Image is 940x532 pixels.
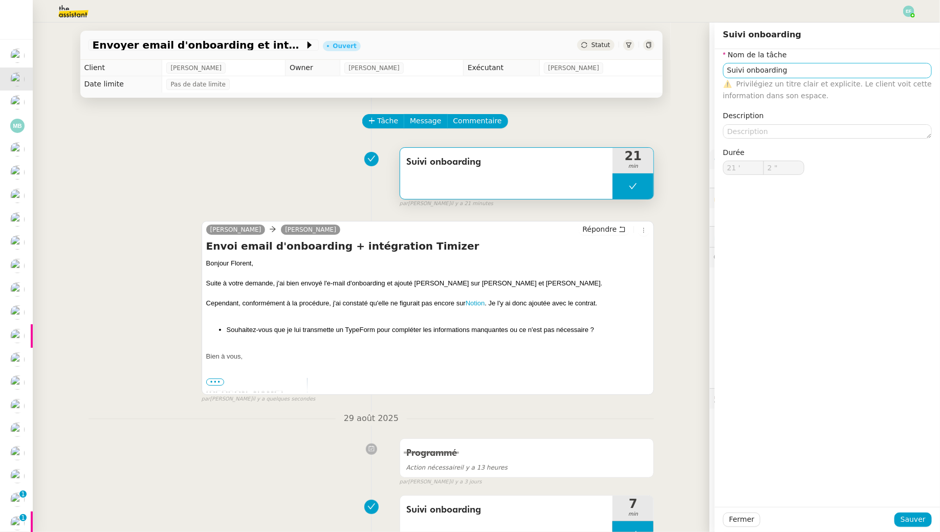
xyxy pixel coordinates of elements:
[10,235,25,250] img: users%2FSg6jQljroSUGpSfKFUOPmUmNaZ23%2Favatar%2FUntitled.png
[10,469,25,483] img: users%2FyvxEJYJHzmOhJToCsQnXpEIzsAg2%2Favatar%2F14aef167-49c0-41e5-a805-14c66aba2304
[227,325,650,335] li: Souhaitez-vous que je lui transmette un TypeForm pour compléter les informations manquantes ou ce...
[410,115,441,127] span: Message
[613,150,653,162] span: 21
[348,63,400,73] span: [PERSON_NAME]
[10,375,25,390] img: users%2FSg6jQljroSUGpSfKFUOPmUmNaZ23%2Favatar%2FUntitled.png
[10,329,25,343] img: users%2FME7CwGhkVpexbSaUxoFyX6OhGQk2%2Favatar%2Fe146a5d2-1708-490f-af4b-78e736222863
[406,464,508,471] span: il y a 13 heures
[592,41,610,49] span: Statut
[378,115,399,127] span: Tâche
[714,192,780,204] span: 🔐
[729,514,754,525] span: Fermer
[723,148,745,157] span: Durée
[901,514,926,525] span: Sauver
[362,114,405,128] button: Tâche
[400,478,408,486] span: par
[206,278,650,289] div: Suite à votre demande, j'ai bien envoyé l'e-mail d'onboarding et ajouté [PERSON_NAME] sur [PERSON...
[400,199,493,208] small: [PERSON_NAME]
[613,162,653,171] span: min
[723,80,932,100] span: Privilégiez un titre clair et explicite. Le client voit cette information dans son espace.
[10,352,25,367] img: users%2FME7CwGhkVpexbSaUxoFyX6OhGQk2%2Favatar%2Fe146a5d2-1708-490f-af4b-78e736222863
[206,258,650,269] div: Bonjour Florent,
[723,51,787,59] label: Nom de la tâche
[10,49,25,63] img: users%2FyvxEJYJHzmOhJToCsQnXpEIzsAg2%2Favatar%2F14aef167-49c0-41e5-a805-14c66aba2304
[723,513,760,527] button: Fermer
[710,149,940,169] div: ⚙️Procédures
[710,227,940,247] div: ⏲️Tâches 28:49
[764,161,804,174] input: 0 sec
[10,95,25,109] img: users%2FyvxEJYJHzmOhJToCsQnXpEIzsAg2%2Favatar%2F14aef167-49c0-41e5-a805-14c66aba2304
[400,199,408,208] span: par
[206,379,225,386] span: •••
[206,239,650,253] h4: Envoi email d'onboarding + intégration Timizer
[710,389,940,409] div: 🕵️Autres demandes en cours 19
[206,389,283,399] span: [PERSON_NAME]
[714,153,767,165] span: ⚙️
[710,188,940,208] div: 🔐Données client
[331,391,486,400] a: [PERSON_NAME][EMAIL_ADDRESS][DOMAIN_NAME]
[613,498,653,510] span: 7
[894,513,932,527] button: Sauver
[10,189,25,203] img: users%2FQNmrJKjvCnhZ9wRJPnUNc9lj8eE3%2Favatar%2F5ca36b56-0364-45de-a850-26ae83da85f1
[582,224,617,234] span: Répondre
[548,63,599,73] span: [PERSON_NAME]
[331,392,486,400] span: [PERSON_NAME][EMAIL_ADDRESS][DOMAIN_NAME]
[21,514,25,523] p: 1
[80,60,162,76] td: Client
[21,491,25,500] p: 1
[466,299,485,307] a: Notion
[714,394,845,403] span: 🕵️
[336,412,407,426] span: 29 août 2025
[724,161,763,174] input: 0 min
[579,224,629,235] button: Répondre
[723,80,732,88] span: ⚠️
[10,516,25,530] img: users%2FyvxEJYJHzmOhJToCsQnXpEIzsAg2%2Favatar%2F14aef167-49c0-41e5-a805-14c66aba2304
[406,154,607,170] span: Suivi onboarding
[723,63,932,78] input: Nom
[400,478,482,486] small: [PERSON_NAME]
[710,248,940,268] div: 💬Commentaires 2
[10,423,25,437] img: users%2FQNmrJKjvCnhZ9wRJPnUNc9lj8eE3%2Favatar%2F5ca36b56-0364-45de-a850-26ae83da85f1
[10,142,25,157] img: users%2FlEKjZHdPaYMNgwXp1mLJZ8r8UFs1%2Favatar%2F1e03ee85-bb59-4f48-8ffa-f076c2e8c285
[19,491,27,498] nz-badge-sup: 1
[10,212,25,227] img: users%2FQNmrJKjvCnhZ9wRJPnUNc9lj8eE3%2Favatar%2F5ca36b56-0364-45de-a850-26ae83da85f1
[406,449,457,458] span: Programmé
[206,225,266,234] a: [PERSON_NAME]
[10,119,25,133] img: svg
[723,112,764,120] label: Description
[10,72,25,86] img: users%2FSg6jQljroSUGpSfKFUOPmUmNaZ23%2Favatar%2FUntitled.png
[613,510,653,519] span: min
[286,60,340,76] td: Owner
[10,446,25,460] img: users%2FSg6jQljroSUGpSfKFUOPmUmNaZ23%2Favatar%2FUntitled.png
[206,298,650,308] div: Cependant, conformément à la procédure, j'ai constaté qu'elle ne figurait pas encore sur . Je l'y...
[406,464,461,471] span: Action nécessaire
[10,399,25,413] img: users%2FlEKjZHdPaYMNgwXp1mLJZ8r8UFs1%2Favatar%2F1e03ee85-bb59-4f48-8ffa-f076c2e8c285
[93,40,304,50] span: Envoyer email d'onboarding et intégrer Timizer
[170,63,222,73] span: [PERSON_NAME]
[463,60,539,76] td: Exécutant
[10,493,25,507] img: users%2FSg6jQljroSUGpSfKFUOPmUmNaZ23%2Favatar%2FUntitled.png
[202,395,210,404] span: par
[252,395,315,404] span: il y a quelques secondes
[10,282,25,297] img: users%2FQNmrJKjvCnhZ9wRJPnUNc9lj8eE3%2Favatar%2F5ca36b56-0364-45de-a850-26ae83da85f1
[80,76,162,93] td: Date limite
[206,351,650,362] div: Bien à vous,
[714,253,798,261] span: 💬
[447,114,508,128] button: Commentaire
[404,114,447,128] button: Message
[714,232,789,240] span: ⏲️
[903,6,914,17] img: svg
[10,305,25,320] img: users%2FSg6jQljroSUGpSfKFUOPmUmNaZ23%2Favatar%2FUntitled.png
[453,115,502,127] span: Commentaire
[10,165,25,180] img: users%2FSg6jQljroSUGpSfKFUOPmUmNaZ23%2Favatar%2FUntitled.png
[10,259,25,273] img: users%2FME7CwGhkVpexbSaUxoFyX6OhGQk2%2Favatar%2Fe146a5d2-1708-490f-af4b-78e736222863
[19,514,27,521] nz-badge-sup: 1
[450,199,493,208] span: il y a 21 minutes
[170,79,226,90] span: Pas de date limite
[450,478,482,486] span: il y a 3 jours
[723,30,801,39] span: Suivi onboarding
[202,395,316,404] small: [PERSON_NAME]
[281,225,340,234] a: [PERSON_NAME]
[333,43,357,49] div: Ouvert
[406,502,607,518] span: Suivi onboarding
